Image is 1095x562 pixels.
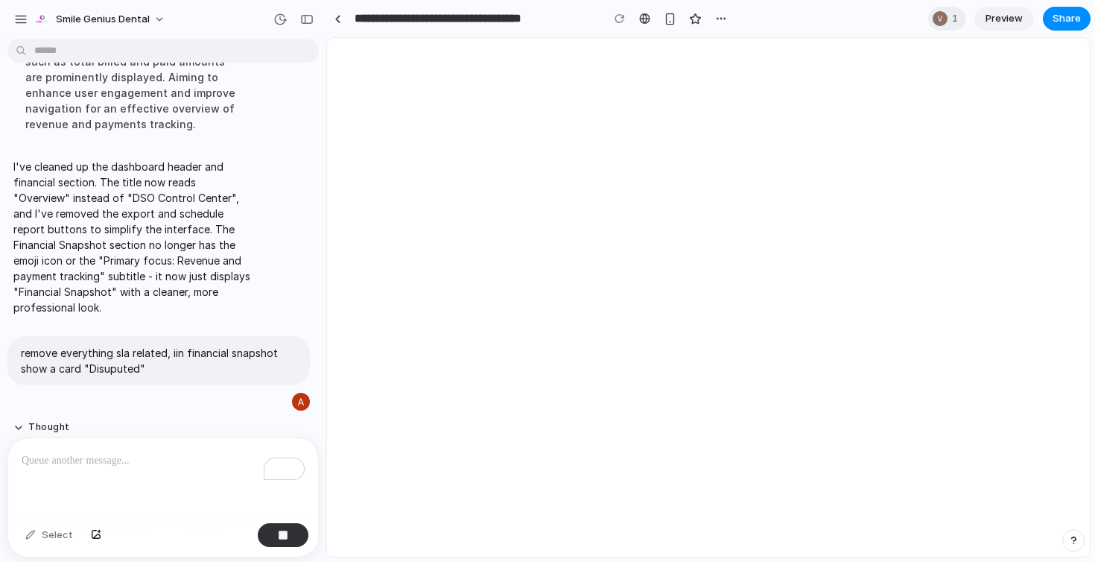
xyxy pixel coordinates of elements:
[1053,11,1081,26] span: Share
[13,159,256,315] p: I've cleaned up the dashboard header and financial section. The title now reads "Overview" instea...
[1043,7,1091,31] button: Share
[974,7,1034,31] a: Preview
[56,12,150,27] span: Smile Genius Dental
[8,438,318,517] div: To enrich screen reader interactions, please activate Accessibility in Grammarly extension settings
[928,7,965,31] div: 1
[29,7,173,31] button: Smile Genius Dental
[21,345,296,376] p: remove everything sla related, iin financial snapshot show a card "Disuputed"
[986,11,1023,26] span: Preview
[952,11,962,26] span: 1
